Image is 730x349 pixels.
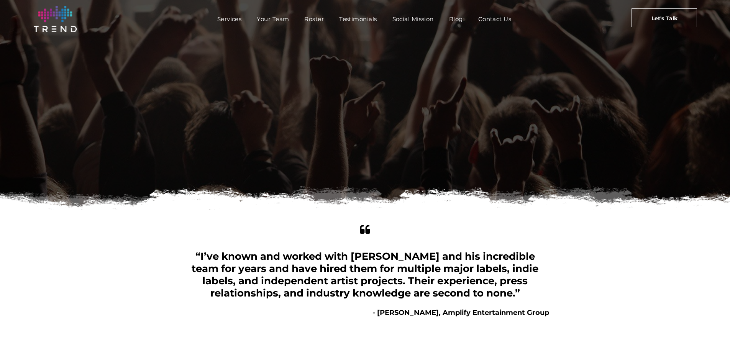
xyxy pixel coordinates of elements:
b: - [PERSON_NAME], Amplify Entertainment Group [372,308,549,317]
a: Social Mission [385,13,441,25]
a: Services [210,13,249,25]
img: logo [34,6,77,32]
a: Testimonials [331,13,384,25]
span: “I’ve known and worked with [PERSON_NAME] and his incredible team for years and have hired them f... [192,250,538,299]
a: Your Team [249,13,297,25]
a: Let's Talk [632,8,697,27]
a: Roster [297,13,331,25]
span: Let's Talk [651,9,678,28]
a: Contact Us [471,13,519,25]
a: Blog [441,13,471,25]
iframe: Chat Widget [692,312,730,349]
